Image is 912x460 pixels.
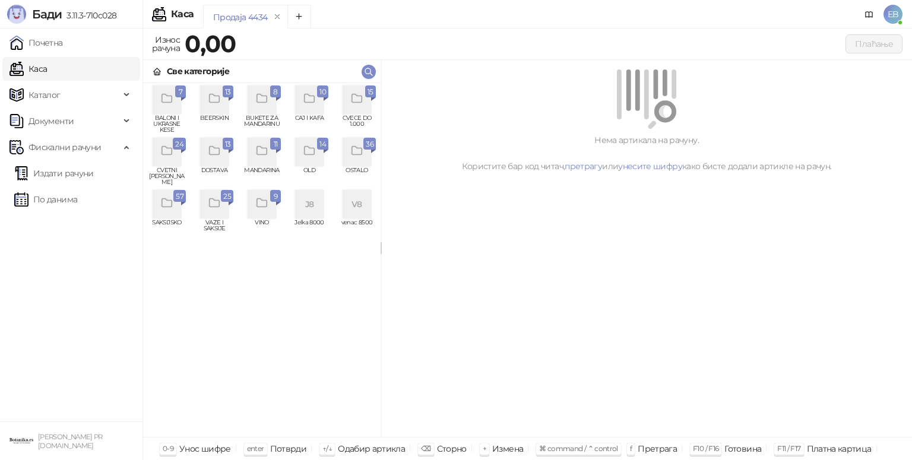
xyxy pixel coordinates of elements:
span: Jelka 8000 [290,220,328,237]
span: 8 [273,85,278,99]
a: претрагу [565,161,602,172]
span: ⌘ command / ⌃ control [539,444,618,453]
span: EB [883,5,902,24]
span: Документи [28,109,74,133]
button: Плаћање [845,34,902,53]
span: 0-9 [163,444,173,453]
span: CVETNI [PERSON_NAME] [148,167,186,185]
span: 57 [176,190,183,203]
img: 64x64-companyLogo-0e2e8aaa-0bd2-431b-8613-6e3c65811325.png [9,429,33,453]
span: f [630,444,632,453]
a: Почетна [9,31,63,55]
div: Сторно [437,441,467,456]
span: 25 [223,190,231,203]
span: + [483,444,486,453]
span: F11 / F17 [777,444,800,453]
div: grid [143,83,381,437]
span: 36 [366,138,373,151]
span: 3.11.3-710c028 [62,10,116,21]
strong: 0,00 [185,29,236,58]
div: Измена [492,441,523,456]
div: Унос шифре [179,441,231,456]
div: Све категорије [167,65,229,78]
span: ↑/↓ [322,444,332,453]
span: OSTALO [338,167,376,185]
span: 15 [368,85,373,99]
a: По данима [14,188,77,211]
div: Готовина [724,441,761,456]
div: J8 [295,190,324,218]
div: Продаја 4434 [213,11,267,24]
span: 11 [273,138,278,151]
a: Издати рачуни [14,161,94,185]
span: 9 [273,190,278,203]
small: [PERSON_NAME] PR [DOMAIN_NAME] [38,433,103,450]
span: ⌫ [421,444,430,453]
div: Износ рачуна [150,32,182,56]
span: 10 [319,85,326,99]
span: BALONI I UKRASNE KESE [148,115,186,133]
span: BUKETE ZA MANDARINU [243,115,281,133]
a: унесите шифру [618,161,682,172]
span: VAZE I SAKSIJE [195,220,233,237]
div: Платна картица [807,441,872,456]
span: 7 [178,85,183,99]
span: MANDARINA [243,167,281,185]
div: Потврди [270,441,307,456]
div: Одабир артикла [338,441,405,456]
div: Претрага [638,441,677,456]
a: Документација [860,5,879,24]
span: F10 / F16 [693,444,718,453]
span: Каталог [28,83,61,107]
span: 14 [319,138,326,151]
span: 13 [225,85,231,99]
span: venac 8500 [338,220,376,237]
span: enter [247,444,264,453]
div: V8 [343,190,371,218]
span: BEERSKIN [195,115,233,133]
span: Фискални рачуни [28,135,101,159]
span: DOSTAVA [195,167,233,185]
span: OLD [290,167,328,185]
span: CAJ I KAFA [290,115,328,133]
span: VINO [243,220,281,237]
span: 24 [175,138,183,151]
span: SAKSIJSKO [148,220,186,237]
span: 13 [225,138,231,151]
a: Каса [9,57,47,81]
div: Каса [171,9,194,19]
img: Logo [7,5,26,24]
span: CVECE DO 1.000 [338,115,376,133]
button: Add tab [287,5,311,28]
span: Бади [32,7,62,21]
button: remove [270,12,285,22]
div: Нема артикала на рачуну. Користите бар код читач, или како бисте додали артикле на рачун. [395,134,898,173]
